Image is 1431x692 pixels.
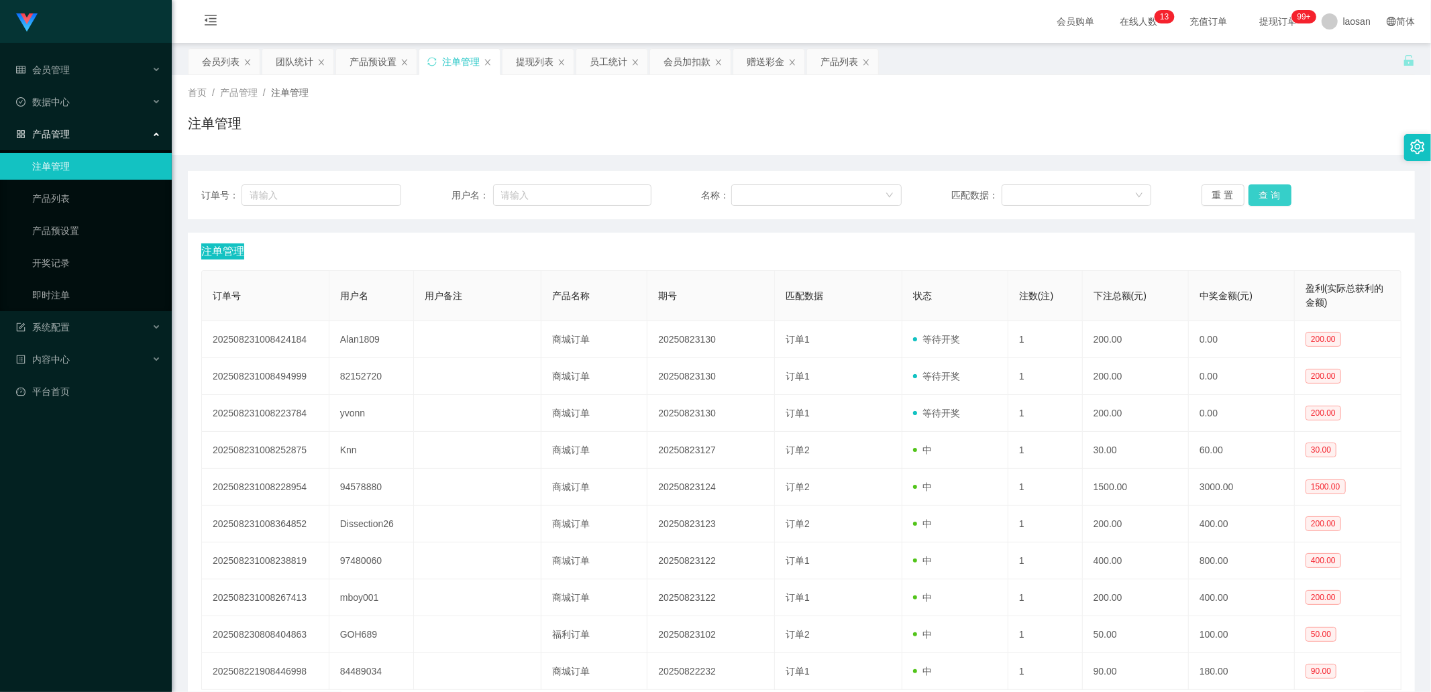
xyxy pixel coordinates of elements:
div: 会员加扣款 [664,49,710,74]
span: 系统配置 [16,322,70,333]
td: 202508231008267413 [202,579,329,616]
td: 97480060 [329,542,415,579]
sup: 13 [1155,10,1174,23]
td: 商城订单 [541,653,647,690]
td: 福利订单 [541,616,647,653]
td: 20250823130 [647,358,775,395]
td: 1 [1008,506,1083,542]
td: 200.00 [1083,358,1189,395]
div: 员工统计 [590,49,627,74]
td: Knn [329,432,415,469]
span: 匹配数据 [786,290,823,301]
span: 匹配数据： [951,188,1002,203]
i: 图标: appstore-o [16,129,25,139]
td: 20250823124 [647,469,775,506]
a: 图标: dashboard平台首页 [16,378,161,405]
span: 注数(注) [1019,290,1053,301]
i: 图标: down [1135,191,1143,200]
td: GOH689 [329,616,415,653]
span: 会员管理 [16,64,70,75]
i: 图标: close [558,58,566,66]
i: 图标: menu-fold [188,1,233,44]
i: 图标: setting [1410,139,1425,154]
a: 产品预设置 [32,217,161,244]
div: 会员列表 [202,49,240,74]
td: 1 [1008,321,1083,358]
span: 产品管理 [220,87,258,98]
td: 1 [1008,469,1083,506]
span: 90.00 [1306,664,1336,679]
td: 94578880 [329,469,415,506]
span: 订单1 [786,371,810,382]
td: 1 [1008,653,1083,690]
td: 0.00 [1189,395,1295,432]
span: 数据中心 [16,97,70,107]
span: 200.00 [1306,369,1341,384]
span: 充值订单 [1183,17,1234,26]
td: 商城订单 [541,469,647,506]
span: 注单管理 [201,243,244,259]
i: 图标: table [16,65,25,74]
a: 注单管理 [32,153,161,180]
sup: 925 [1292,10,1316,23]
span: 内容中心 [16,354,70,365]
span: 等待开奖 [913,371,960,382]
td: 商城订单 [541,542,647,579]
input: 请输入 [493,184,651,206]
td: 商城订单 [541,358,647,395]
td: 20250822232 [647,653,775,690]
span: 中 [913,445,932,455]
td: mboy001 [329,579,415,616]
td: 1 [1008,432,1083,469]
span: 用户名： [452,188,493,203]
td: 20250823127 [647,432,775,469]
span: 用户名 [340,290,368,301]
td: 0.00 [1189,358,1295,395]
td: 200.00 [1083,506,1189,542]
td: 202508231008494999 [202,358,329,395]
td: 84489034 [329,653,415,690]
span: 产品名称 [552,290,590,301]
span: 中奖金额(元) [1200,290,1253,301]
span: 中 [913,518,932,529]
i: 图标: close [788,58,796,66]
td: 20250823130 [647,395,775,432]
span: 订单2 [786,629,810,640]
i: 图标: sync [427,57,437,66]
i: 图标: down [886,191,894,200]
span: 订单2 [786,518,810,529]
div: 产品列表 [820,49,858,74]
td: 202508231008223784 [202,395,329,432]
span: 用户备注 [425,290,462,301]
i: 图标: global [1387,17,1396,26]
td: yvonn [329,395,415,432]
td: 800.00 [1189,542,1295,579]
img: logo.9652507e.png [16,13,38,32]
td: 商城订单 [541,506,647,542]
i: 图标: close [401,58,409,66]
span: / [212,87,215,98]
td: 202508231008364852 [202,506,329,542]
td: 商城订单 [541,579,647,616]
a: 即时注单 [32,282,161,308]
td: 20250823130 [647,321,775,358]
div: 赠送彩金 [747,49,784,74]
td: 202508231008228954 [202,469,329,506]
td: 202508231008424184 [202,321,329,358]
td: 82152720 [329,358,415,395]
span: 注单管理 [271,87,309,98]
p: 3 [1165,10,1169,23]
button: 重 置 [1202,184,1244,206]
span: 200.00 [1306,590,1341,605]
span: 200.00 [1306,406,1341,420]
td: 20250823123 [647,506,775,542]
td: Alan1809 [329,321,415,358]
span: 中 [913,481,932,492]
td: 0.00 [1189,321,1295,358]
td: 200.00 [1083,321,1189,358]
span: 200.00 [1306,516,1341,531]
a: 产品列表 [32,185,161,212]
td: 3000.00 [1189,469,1295,506]
span: 提现订单 [1253,17,1304,26]
td: 20250823102 [647,616,775,653]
